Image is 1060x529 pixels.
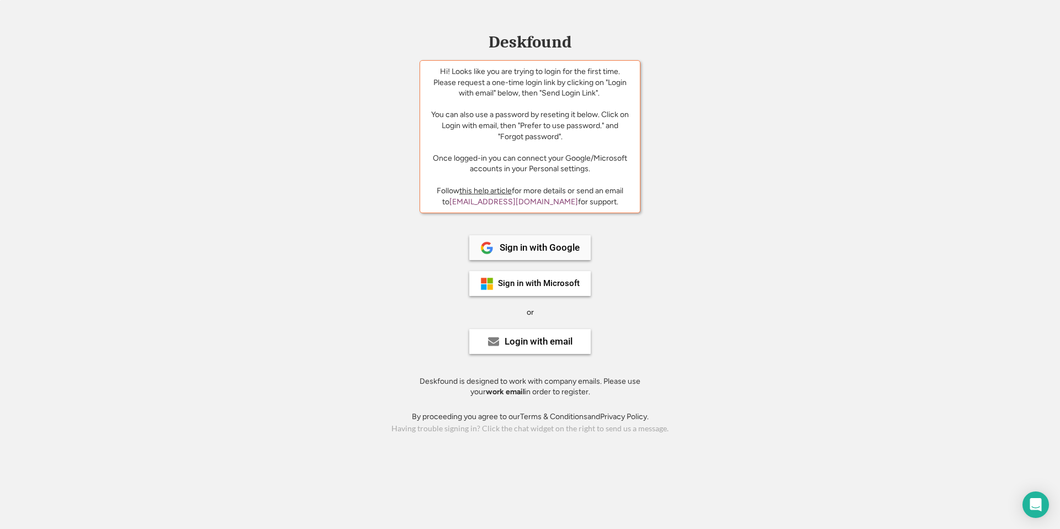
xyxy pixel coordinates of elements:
[527,307,534,318] div: or
[459,186,512,195] a: this help article
[520,412,587,421] a: Terms & Conditions
[480,241,494,255] img: 1024px-Google__G__Logo.svg.png
[428,66,632,174] div: Hi! Looks like you are trying to login for the first time. Please request a one-time login link b...
[505,337,573,346] div: Login with email
[1022,491,1049,518] div: Open Intercom Messenger
[428,186,632,207] div: Follow for more details or send an email to for support.
[412,411,649,422] div: By proceeding you agree to our and
[449,197,578,207] a: [EMAIL_ADDRESS][DOMAIN_NAME]
[406,376,654,398] div: Deskfound is designed to work with company emails. Please use your in order to register.
[480,277,494,290] img: ms-symbollockup_mssymbol_19.png
[486,387,524,396] strong: work email
[500,243,580,252] div: Sign in with Google
[600,412,649,421] a: Privacy Policy.
[483,34,577,51] div: Deskfound
[498,279,580,288] div: Sign in with Microsoft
